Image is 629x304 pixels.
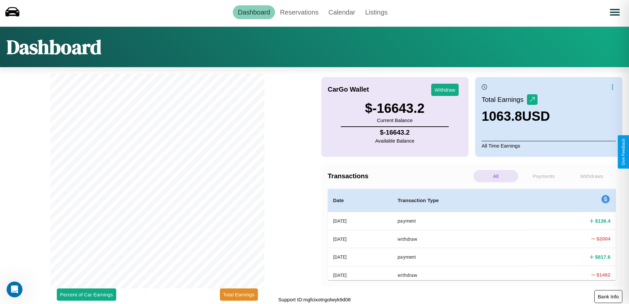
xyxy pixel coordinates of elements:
[473,170,518,182] p: All
[398,196,524,204] h4: Transaction Type
[375,136,414,145] p: Available Balance
[328,230,393,248] th: [DATE]
[365,116,425,125] p: Current Balance
[328,248,393,266] th: [DATE]
[57,288,116,301] button: Percent of Car Earnings
[482,141,616,150] p: All Time Earnings
[595,217,611,224] h4: $ 136.4
[570,170,614,182] p: Withdraws
[7,282,22,297] iframe: Intercom live chat
[324,5,360,19] a: Calendar
[606,3,624,22] button: Open menu
[482,109,550,124] h3: 1063.8 USD
[392,248,529,266] th: payment
[482,94,527,106] p: Total Earnings
[595,253,611,260] h4: $ 817.6
[431,84,459,96] button: Withdraw
[392,230,529,248] th: withdraw
[278,295,351,304] p: Support ID: mgfcixotngolwyk9d08
[375,129,414,136] h4: $ -16643.2
[365,101,425,116] h3: $ -16643.2
[220,288,258,301] button: Total Earnings
[392,266,529,284] th: withdraw
[333,196,387,204] h4: Date
[360,5,393,19] a: Listings
[392,212,529,230] th: payment
[275,5,324,19] a: Reservations
[328,266,393,284] th: [DATE]
[597,235,611,242] h4: $ 2004
[594,290,622,303] button: Bank Info
[521,170,566,182] p: Payments
[233,5,275,19] a: Dashboard
[7,33,101,61] h1: Dashboard
[597,271,611,278] h4: $ 1462
[328,172,472,180] h4: Transactions
[328,86,369,93] h4: CarGo Wallet
[328,212,393,230] th: [DATE]
[621,139,626,165] div: Give Feedback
